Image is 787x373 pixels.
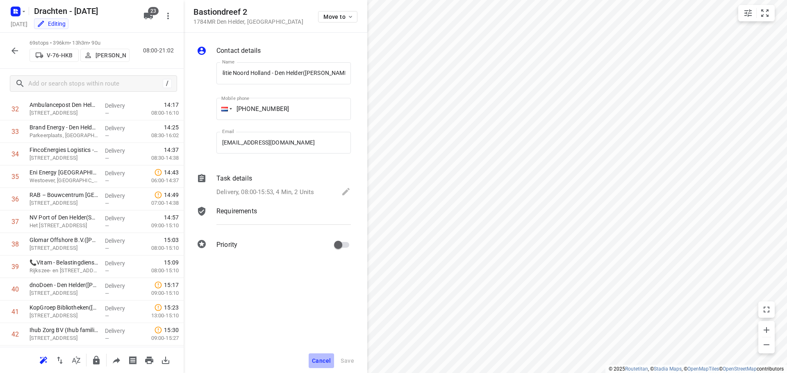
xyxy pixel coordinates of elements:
p: 08:00-16:10 [138,109,179,117]
p: Koningsplein 4, Den Helder [30,334,98,342]
p: 08:00-15:10 [138,244,179,252]
p: 📞Vitam - Belastingdienst - Douane - Den Helder(Mark Kersten) [30,258,98,267]
p: [STREET_ADDRESS] [30,199,98,207]
div: Netherlands: + 31 [216,98,232,120]
div: 40 [11,285,19,293]
div: 38 [11,240,19,248]
span: Reverse route [52,356,68,364]
p: Requirements [216,206,257,216]
p: Het Nieuwe Diep 34A3, Den Helder [30,244,98,252]
a: Routetitan [625,366,648,372]
div: 34 [11,150,19,158]
span: — [105,200,109,206]
button: Cancel [309,353,334,368]
span: Move to [323,14,354,20]
span: Sort by time window [68,356,84,364]
p: Ihub Zorg BV (Ihub familiezorg)(Nanny van Eck) [30,326,98,334]
p: Eni Energy [GEOGRAPHIC_DATA] BV. - [GEOGRAPHIC_DATA]([PERSON_NAME]) [30,168,98,176]
p: Delivery [105,282,135,290]
p: Brand Energy - Den Helder - Luchthavenweg([GEOGRAPHIC_DATA]) [30,123,98,131]
span: — [105,223,109,229]
p: V-76-HKB [47,52,73,59]
div: 33 [11,128,19,136]
p: FincoEnergies Logistics - Den Helder([PERSON_NAME] ) [30,146,98,154]
div: 32 [11,105,19,113]
svg: Late [154,191,162,199]
p: 09:00-15:10 [138,222,179,230]
p: Rijkszee- en Marinehaven 1, Den Helder [30,267,98,275]
span: — [105,133,109,139]
p: 07:00-14:38 [138,199,179,207]
a: OpenStreetMap [723,366,757,372]
p: 1784MR Den Helder , [GEOGRAPHIC_DATA] [193,18,303,25]
svg: Late [154,281,162,289]
p: Delivery [105,169,135,177]
span: Reoptimize route [35,356,52,364]
p: Ambachtsweg 31, Den Helder [30,154,98,162]
span: 15:17 [164,281,179,289]
p: 69 stops • 396km • 13h3m • 90u [30,39,130,47]
input: Add or search stops within route [28,77,163,90]
div: 42 [11,330,19,338]
p: 13:00-15:10 [138,312,179,320]
span: — [105,290,109,296]
svg: Edit [341,187,351,197]
button: Move to [318,11,357,23]
p: Delivery [105,192,135,200]
p: dnoDoen - Den Helder([PERSON_NAME]) [30,281,98,289]
p: Priority [216,240,237,250]
span: Cancel [312,357,331,364]
p: KopGroep Bibliotheken([PERSON_NAME]) [30,303,98,312]
li: © 2025 , © , © © contributors [609,366,784,372]
p: Het Nieuwe Diep 33, Den Helder [30,222,98,230]
span: Share route [108,356,125,364]
label: Mobile phone [221,96,249,101]
h5: Bastiondreef 2 [193,7,303,17]
svg: Late [154,326,162,334]
div: 39 [11,263,19,271]
div: Requirements [197,206,351,231]
button: Lock route [88,352,105,368]
div: small contained button group [738,5,775,21]
button: More [160,8,176,24]
a: Stadia Maps [654,366,682,372]
p: Parkeerplaats, Den Helder [30,131,98,140]
div: You are currently in edit mode. [37,20,66,28]
span: — [105,155,109,161]
p: Delivery [105,304,135,312]
span: 15:30 [164,326,179,334]
p: Westoever, [GEOGRAPHIC_DATA] [30,176,98,185]
p: Glomar Offshore B.V.(Naomie Post-Wattimena) [30,236,98,244]
p: Delivery [105,237,135,245]
p: RAB – Bouwcentrum Den Helder(Linda Wester) [30,191,98,199]
button: V-76-HKB [30,49,79,62]
span: 14:17 [164,101,179,109]
span: 23 [148,7,159,15]
p: 09:00-15:27 [138,334,179,342]
div: Contact details [197,46,351,57]
span: Download route [157,356,174,364]
input: 1 (702) 123-4567 [216,98,351,120]
svg: Late [154,168,162,176]
h5: Project date [7,19,31,29]
p: 06:00-14:37 [138,176,179,185]
span: 15:03 [164,236,179,244]
svg: Late [154,303,162,312]
p: [STREET_ADDRESS] [30,289,98,297]
p: 08:00-21:02 [143,46,177,55]
span: — [105,268,109,274]
button: [PERSON_NAME] [80,49,130,62]
span: 15:09 [164,258,179,267]
p: Keizersgracht 94, Den Helder [30,312,98,320]
button: Fit zoom [757,5,773,21]
span: 14:57 [164,213,179,222]
span: Print shipping labels [125,356,141,364]
p: Ambulancepost Den Helder - Veiligheidsregio NHN([PERSON_NAME]) [30,101,98,109]
p: [STREET_ADDRESS] [30,109,98,117]
span: — [105,313,109,319]
p: 09:00-15:10 [138,289,179,297]
span: 14:25 [164,123,179,131]
p: Delivery [105,147,135,155]
p: Task details [216,174,252,183]
div: Task detailsDelivery, 08:00-15:53, 4 Min, 2 Units [197,174,351,198]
